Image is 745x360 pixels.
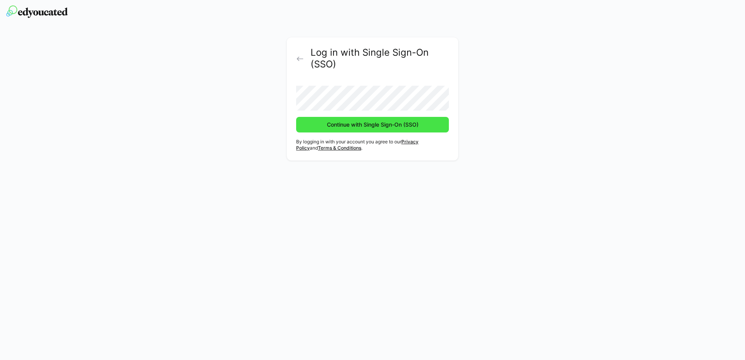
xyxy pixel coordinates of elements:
a: Terms & Conditions [318,145,361,151]
button: Continue with Single Sign-On (SSO) [296,117,449,132]
a: Privacy Policy [296,139,418,151]
span: Continue with Single Sign-On (SSO) [326,121,420,129]
h2: Log in with Single Sign-On (SSO) [311,47,449,70]
img: edyoucated [6,5,68,18]
p: By logging in with your account you agree to our and . [296,139,449,151]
